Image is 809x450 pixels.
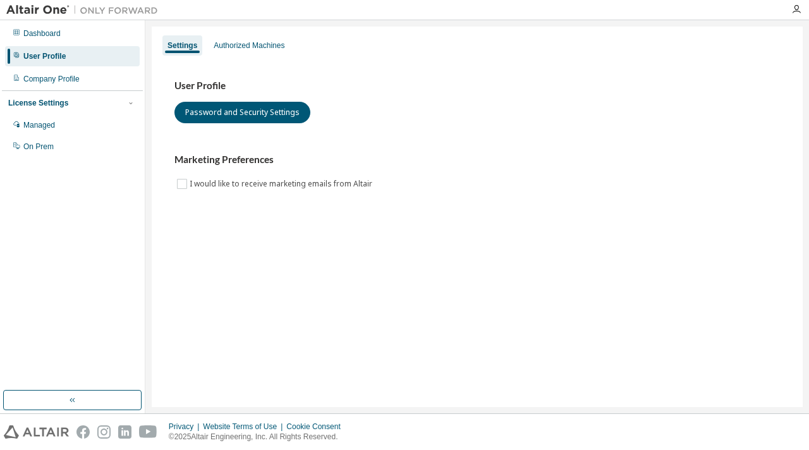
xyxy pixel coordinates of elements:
div: Dashboard [23,28,61,39]
div: Company Profile [23,74,80,84]
div: Website Terms of Use [203,422,286,432]
div: Settings [167,40,197,51]
div: Managed [23,120,55,130]
img: facebook.svg [76,425,90,439]
img: youtube.svg [139,425,157,439]
button: Password and Security Settings [174,102,310,123]
img: altair_logo.svg [4,425,69,439]
div: License Settings [8,98,68,108]
div: Privacy [169,422,203,432]
label: I would like to receive marketing emails from Altair [190,176,375,192]
img: linkedin.svg [118,425,131,439]
div: On Prem [23,142,54,152]
h3: Marketing Preferences [174,154,780,166]
img: instagram.svg [97,425,111,439]
div: Authorized Machines [214,40,284,51]
div: User Profile [23,51,66,61]
p: © 2025 Altair Engineering, Inc. All Rights Reserved. [169,432,348,442]
h3: User Profile [174,80,780,92]
img: Altair One [6,4,164,16]
div: Cookie Consent [286,422,348,432]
